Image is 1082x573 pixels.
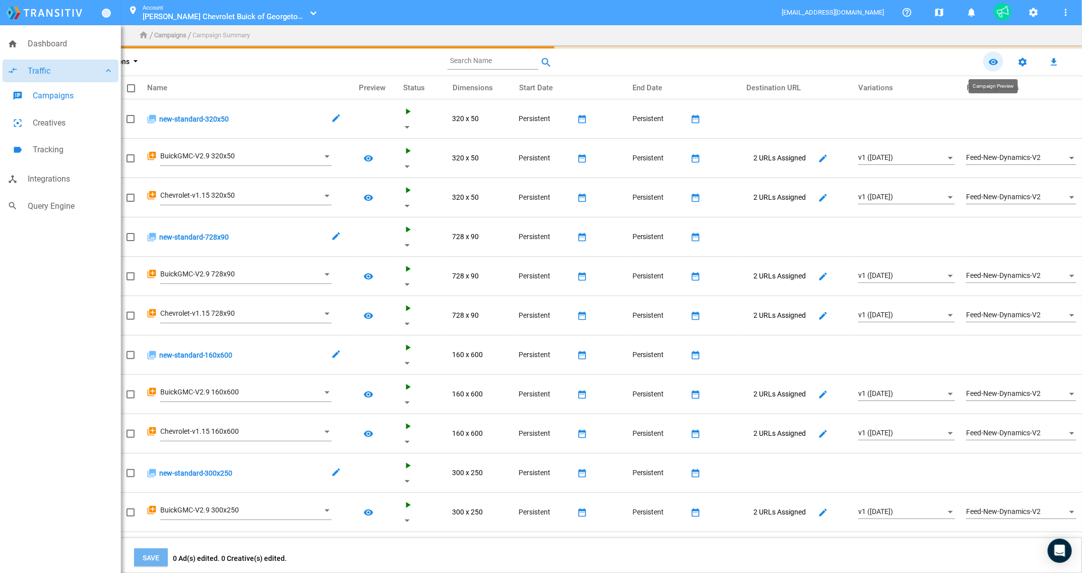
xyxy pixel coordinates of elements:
a: Persistent [519,271,572,281]
span: 2 URLs Assigned [746,310,814,320]
mat-icon: date_range [690,192,702,204]
a: Toggle Menu [102,9,111,18]
th: Start Date [513,71,626,99]
span: v1 ([DATE]) [858,271,893,279]
span: Actions [105,58,142,66]
span: v1 ([DATE]) [858,193,893,201]
span: v1 ([DATE]) [858,153,893,161]
span: BuickGMC-V2.9 160x600 [160,388,239,396]
th: Destination URL [740,71,853,99]
span: Chevrolet-v1.15 728x90 [160,309,235,317]
i: photo_library [147,350,157,360]
i: device_hub [8,174,18,184]
th: Status [397,71,447,99]
span: Chevrolet-v1.15 320x50 [160,191,235,199]
button: Save [134,548,168,566]
span: v1 ([DATE]) [858,507,893,515]
a: Campaigns [155,31,187,39]
mat-icon: date_range [690,428,702,440]
a: new-standard-160x600 [159,348,233,363]
button: Actions [97,52,150,71]
mat-icon: play_arrow [403,185,415,197]
mat-icon: play_arrow [403,224,415,237]
span: 2 URLs Assigned [746,428,814,438]
mat-icon: remove_red_eye [987,56,999,68]
i: add_to_photos [147,190,157,200]
th: Dimensions [447,71,513,99]
mat-icon: date_range [576,506,588,519]
mat-icon: remove_red_eye [362,506,374,519]
mat-icon: date_range [576,192,588,204]
span: Campaigns [33,89,113,102]
mat-icon: date_range [690,270,702,282]
mat-icon: settings_main [1017,56,1030,68]
mat-icon: date_range [690,349,702,361]
span: v1 ([DATE]) [858,389,893,397]
a: device_hubIntegrations [3,167,118,191]
mat-icon: edit_main [818,152,830,164]
mat-icon: notifications [966,7,978,19]
mat-icon: date_range [576,231,588,243]
mat-icon: settings [1028,7,1040,19]
span: Query Engine [28,200,113,213]
mat-icon: date_range [576,310,588,322]
div: Open Intercom Messenger [1048,539,1072,563]
a: Persistent [632,428,686,438]
a: Persistent [519,468,572,478]
span: Feed-New-Dynamics-V2 [966,507,1041,515]
mat-icon: date_range [576,467,588,479]
td: 160 x 600 [447,374,513,414]
i: photo_library [147,232,157,242]
i: add_to_photos [147,151,157,161]
li: Campaign Summary [193,30,250,41]
span: Save [143,554,159,562]
mat-icon: date_range [690,152,702,164]
a: Persistent [632,310,686,320]
mat-icon: date_range [576,113,588,125]
a: Persistent [519,350,572,360]
td: 728 x 90 [447,256,513,296]
td: 160 x 600 [447,414,513,453]
td: 300 x 250 [447,532,513,571]
mat-icon: map [933,7,945,19]
mat-icon: file_download [1048,56,1060,68]
span: 0 Ad(s) edited. 0 Creative(s) edited. [173,554,287,562]
a: Persistent [632,507,686,517]
a: Persistent [632,350,686,360]
a: Persistent [519,192,572,202]
i: photo_library [147,114,157,124]
mat-icon: remove_red_eye [362,270,374,282]
span: Dashboard [28,37,113,50]
mat-icon: edit_main [331,348,343,360]
mat-icon: remove_red_eye [362,152,374,164]
a: speaker_notesCampaigns [8,84,118,107]
i: filter_center_focus [13,118,23,128]
span: v1 ([DATE]) [858,429,893,437]
td: 300 x 250 [447,453,513,492]
mat-icon: play_arrow [403,461,415,473]
mat-icon: edit_main [818,506,830,519]
a: Persistent [519,389,572,399]
td: 320 x 50 [447,138,513,178]
i: photo_library [147,468,157,478]
span: BuickGMC-V2.9 320x50 [160,152,235,160]
a: Persistent [519,153,572,163]
span: Creatives [33,117,113,130]
a: filter_center_focusCreatives [8,111,118,135]
a: compare_arrowsTraffickeyboard_arrow_down [3,60,118,83]
mat-icon: edit_main [331,112,343,124]
i: add_to_photos [147,269,157,279]
mat-icon: date_range [576,152,588,164]
a: labelTracking [8,138,118,161]
i: label [13,145,23,155]
mat-icon: edit_main [331,466,343,478]
li: / [150,27,154,43]
small: Account [143,5,163,11]
a: Persistent [519,232,572,242]
th: End Date [627,71,740,99]
span: Feed-New-Dynamics-V2 [966,271,1041,279]
span: Feed-New-Dynamics-V2 [966,311,1041,319]
span: Chevrolet-v1.15 160x600 [160,427,239,435]
mat-icon: play_arrow [403,303,415,315]
span: Feed-New-Dynamics-V2 [966,389,1041,397]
